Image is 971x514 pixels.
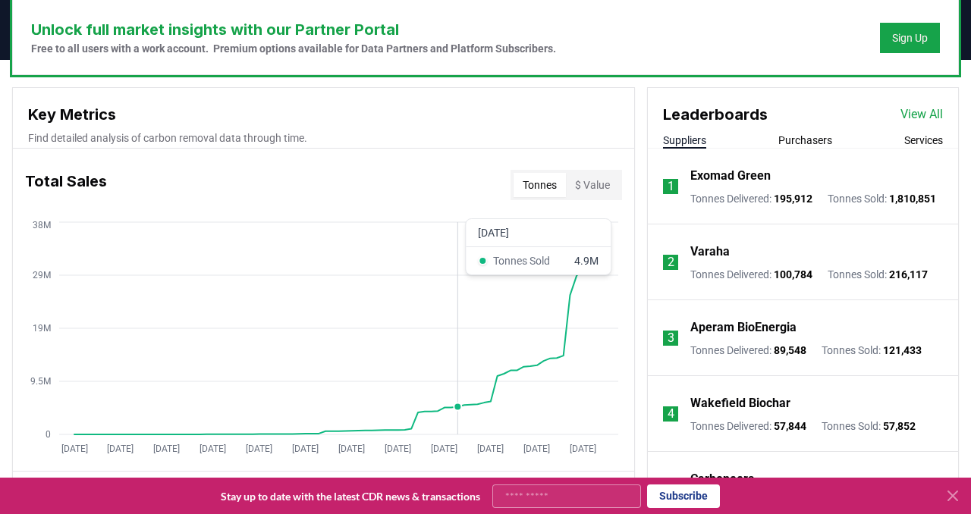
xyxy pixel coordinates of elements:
[883,420,916,432] span: 57,852
[828,191,936,206] p: Tonnes Sold :
[774,420,806,432] span: 57,844
[880,23,940,53] button: Sign Up
[690,267,812,282] p: Tonnes Delivered :
[25,170,107,200] h3: Total Sales
[246,443,272,454] tspan: [DATE]
[33,323,51,334] tspan: 19M
[663,133,706,148] button: Suppliers
[690,470,754,488] a: Carboneers
[889,193,936,205] span: 1,810,851
[822,418,916,434] p: Tonnes Sold :
[828,267,928,282] p: Tonnes Sold :
[774,268,812,281] span: 100,784
[292,443,319,454] tspan: [DATE]
[200,443,226,454] tspan: [DATE]
[663,103,768,126] h3: Leaderboards
[31,41,556,56] p: Free to all users with a work account. Premium options available for Data Partners and Platform S...
[668,177,674,196] p: 1
[690,191,812,206] p: Tonnes Delivered :
[690,318,797,337] a: Aperam BioEnergia
[28,103,619,126] h3: Key Metrics
[61,443,88,454] tspan: [DATE]
[28,130,619,146] p: Find detailed analysis of carbon removal data through time.
[31,18,556,41] h3: Unlock full market insights with our Partner Portal
[668,329,674,347] p: 3
[668,405,674,423] p: 4
[33,220,51,230] tspan: 38M
[385,443,411,454] tspan: [DATE]
[774,344,806,356] span: 89,548
[690,167,771,185] a: Exomad Green
[153,443,180,454] tspan: [DATE]
[889,268,928,281] span: 216,117
[30,376,51,387] tspan: 9.5M
[883,344,922,356] span: 121,433
[822,343,922,358] p: Tonnes Sold :
[566,173,619,197] button: $ Value
[514,173,566,197] button: Tonnes
[668,253,674,271] p: 2
[690,418,806,434] p: Tonnes Delivered :
[46,429,51,440] tspan: 0
[431,443,457,454] tspan: [DATE]
[338,443,365,454] tspan: [DATE]
[900,105,943,124] a: View All
[774,193,812,205] span: 195,912
[904,133,943,148] button: Services
[107,443,134,454] tspan: [DATE]
[33,270,51,281] tspan: 29M
[690,243,730,261] a: Varaha
[892,30,928,45] a: Sign Up
[570,443,596,454] tspan: [DATE]
[477,443,504,454] tspan: [DATE]
[778,133,832,148] button: Purchasers
[523,443,550,454] tspan: [DATE]
[690,394,790,412] a: Wakefield Biochar
[690,343,806,358] p: Tonnes Delivered :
